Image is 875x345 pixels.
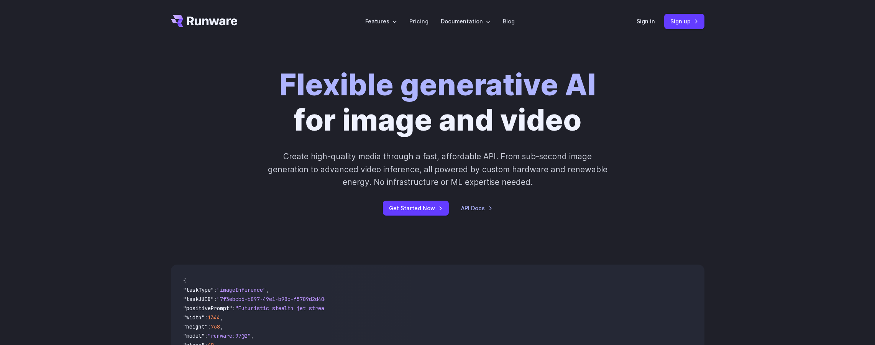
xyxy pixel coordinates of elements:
span: : [232,305,235,312]
span: "width" [183,314,205,321]
span: 1344 [208,314,220,321]
span: "7f3ebcb6-b897-49e1-b98c-f5789d2d40d7" [217,296,333,302]
span: : [214,286,217,293]
h1: for image and video [279,67,596,138]
span: , [220,314,223,321]
span: : [208,323,211,330]
span: , [220,323,223,330]
span: : [214,296,217,302]
label: Features [365,17,397,26]
a: Get Started Now [383,201,449,216]
a: Pricing [409,17,428,26]
span: "positivePrompt" [183,305,232,312]
span: 768 [211,323,220,330]
a: API Docs [461,204,492,213]
span: , [251,332,254,339]
span: { [183,277,186,284]
span: : [205,314,208,321]
span: : [205,332,208,339]
a: Blog [503,17,515,26]
strong: Flexible generative AI [279,67,596,103]
span: "Futuristic stealth jet streaking through a neon-lit cityscape with glowing purple exhaust" [235,305,514,312]
a: Sign up [664,14,704,29]
label: Documentation [441,17,491,26]
a: Go to / [171,15,238,27]
p: Create high-quality media through a fast, affordable API. From sub-second image generation to adv... [267,150,608,188]
span: "taskType" [183,286,214,293]
span: "imageInference" [217,286,266,293]
span: "taskUUID" [183,296,214,302]
span: "runware:97@2" [208,332,251,339]
span: "model" [183,332,205,339]
a: Sign in [637,17,655,26]
span: , [266,286,269,293]
span: "height" [183,323,208,330]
